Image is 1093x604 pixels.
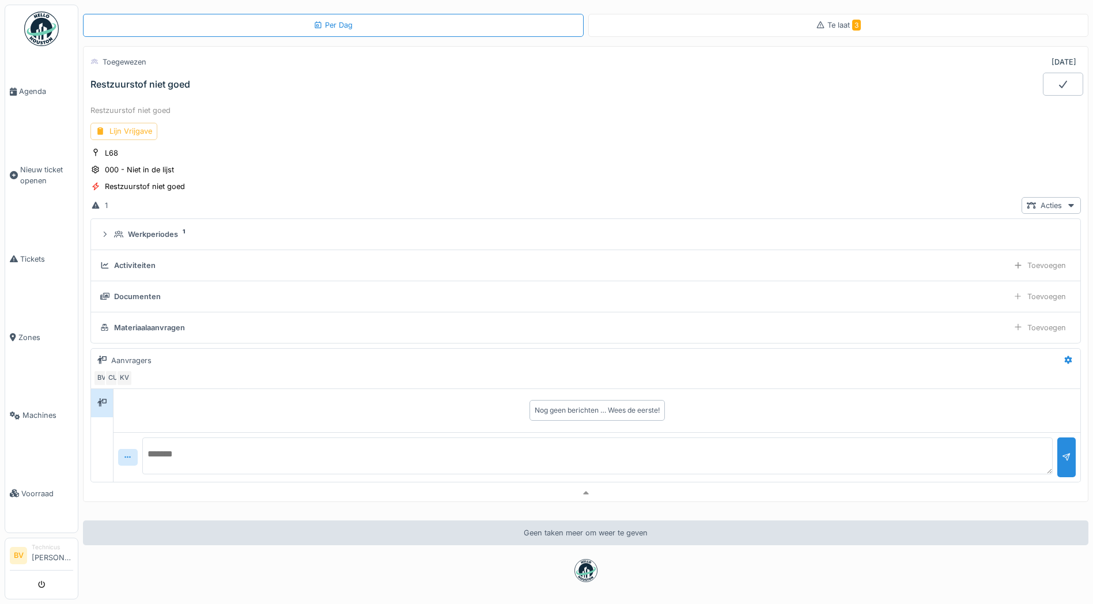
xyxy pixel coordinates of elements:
div: Activiteiten [114,260,156,271]
span: Tickets [20,254,73,265]
div: Nog geen berichten … Wees de eerste! [535,405,660,416]
div: Restzuurstof niet goed [90,79,190,90]
a: Zones [5,298,78,376]
a: Tickets [5,220,78,299]
span: Machines [22,410,73,421]
div: Toegewezen [103,56,146,67]
span: Agenda [19,86,73,97]
div: Documenten [114,291,161,302]
div: 000 - Niet in de lijst [105,164,174,175]
div: Toevoegen [1008,288,1071,305]
div: Toevoegen [1008,257,1071,274]
div: CU [105,370,121,386]
div: Lijn Vrijgave [90,123,157,139]
div: KV [116,370,133,386]
div: Restzuurstof niet goed [105,181,185,192]
div: Materiaalaanvragen [114,322,185,333]
img: Badge_color-CXgf-gQk.svg [24,12,59,46]
div: Toevoegen [1008,319,1071,336]
div: Geen taken meer om weer te geven [83,520,1088,545]
div: [DATE] [1052,56,1076,67]
a: Agenda [5,52,78,131]
summary: ActiviteitenToevoegen [96,255,1076,276]
img: badge-BVDL4wpA.svg [574,559,597,582]
summary: MateriaalaanvragenToevoegen [96,317,1076,338]
a: BV Technicus[PERSON_NAME] [10,543,73,571]
div: 1 [105,200,108,211]
summary: Werkperiodes1 [96,224,1076,245]
div: Acties [1022,197,1081,214]
a: Machines [5,376,78,455]
a: Voorraad [5,455,78,533]
div: Aanvragers [111,355,152,366]
span: 3 [852,20,861,31]
div: Restzuurstof niet goed [90,105,1081,116]
li: BV [10,547,27,564]
summary: DocumentenToevoegen [96,286,1076,307]
span: Zones [18,332,73,343]
div: L68 [105,148,118,158]
span: Voorraad [21,488,73,499]
div: Technicus [32,543,73,552]
a: Nieuw ticket openen [5,131,78,220]
div: Werkperiodes [128,229,178,240]
li: [PERSON_NAME] [32,543,73,568]
span: Nieuw ticket openen [20,164,73,186]
div: Per Dag [313,20,353,31]
span: Te laat [827,21,861,29]
div: BV [93,370,109,386]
